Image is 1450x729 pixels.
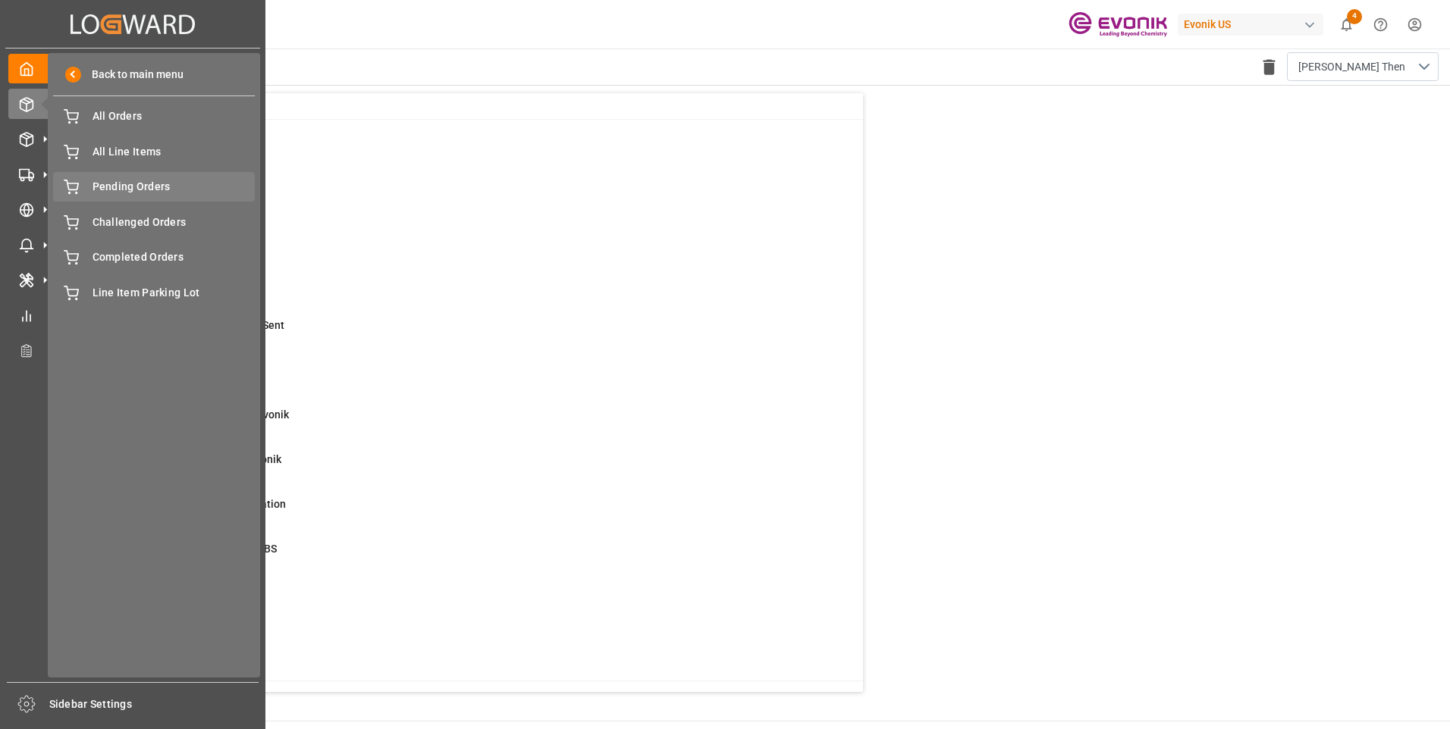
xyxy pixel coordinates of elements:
span: [PERSON_NAME] Then [1298,59,1405,75]
button: open menu [1287,52,1439,81]
a: 0Error Sales Order Update to EvonikShipment [78,452,844,483]
a: Transport Planner [8,336,257,365]
a: All Orders [53,102,255,131]
a: 0Error on Initial Sales Order to EvonikShipment [78,407,844,439]
button: Evonik US [1178,10,1329,39]
a: 1TU : Pre-Leg Shipment # ErrorTransport Unit [78,630,844,662]
a: 7ETD < 3 Days,No Del # Rec'dShipment [78,362,844,394]
a: 0MOT Missing at Order LevelSales Order-IVPO [78,139,844,171]
a: My Cockpit [8,54,257,83]
span: Challenged Orders [93,214,256,230]
span: All Orders [93,108,256,124]
a: 4Main-Leg Shipment # ErrorShipment [78,586,844,618]
span: All Line Items [93,144,256,160]
a: All Line Items [53,136,255,166]
a: Challenged Orders [53,207,255,236]
button: Help Center [1364,8,1398,42]
div: Evonik US [1178,14,1323,36]
span: Pending Orders [93,179,256,195]
a: 16ETA > 10 Days , No ATA EnteredShipment [78,273,844,305]
span: Completed Orders [93,249,256,265]
span: Sidebar Settings [49,696,259,712]
a: My Reports [8,300,257,330]
span: Back to main menu [81,67,184,83]
a: 20ABS: No Bkg Req Sent DateShipment [78,228,844,260]
a: Completed Orders [53,242,255,272]
a: 0Pending Bkg Request sent to ABSShipment [78,541,844,573]
a: Line Item Parking Lot [53,277,255,307]
span: 4 [1347,9,1362,24]
a: 23ABS: Missing Booking ConfirmationShipment [78,496,844,528]
a: Pending Orders [53,172,255,202]
a: 51ABS: No Init Bkg Conf DateShipment [78,183,844,215]
span: Line Item Parking Lot [93,285,256,301]
button: show 4 new notifications [1329,8,1364,42]
img: Evonik-brand-mark-Deep-Purple-RGB.jpeg_1700498283.jpeg [1069,11,1167,38]
a: 39ETD>3 Days Past,No Cost Msg SentShipment [78,318,844,349]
